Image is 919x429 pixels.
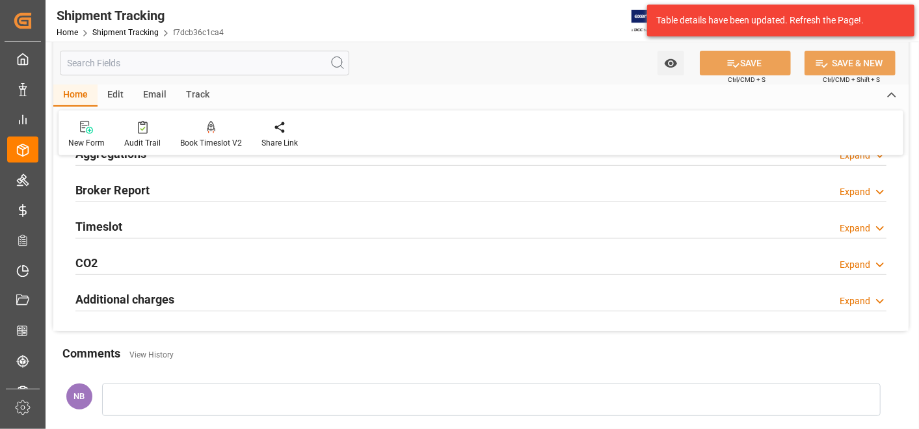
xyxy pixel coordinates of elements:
button: SAVE [700,51,791,75]
h2: Comments [62,344,120,362]
img: Exertis%20JAM%20-%20Email%20Logo.jpg_1722504956.jpg [632,10,676,32]
div: Track [176,84,219,107]
div: Home [53,84,98,107]
div: Table details have been updated. Refresh the Page!. [656,14,896,27]
button: SAVE & NEW [805,51,896,75]
input: Search Fields [60,51,349,75]
h2: Broker Report [75,181,150,199]
h2: Timeslot [75,218,122,235]
div: Share Link [261,137,298,149]
span: NB [74,391,85,401]
a: Home [57,28,78,37]
span: Ctrl/CMD + S [728,75,766,84]
h2: Additional charges [75,291,174,308]
div: Expand [840,222,870,235]
div: Audit Trail [124,137,161,149]
h2: CO2 [75,254,98,272]
span: Ctrl/CMD + Shift + S [823,75,880,84]
button: open menu [658,51,684,75]
div: Shipment Tracking [57,6,224,25]
div: Expand [840,149,870,162]
div: Email [133,84,176,107]
div: New Form [68,137,105,149]
div: Edit [98,84,133,107]
div: Book Timeslot V2 [180,137,242,149]
div: Expand [840,185,870,199]
a: Shipment Tracking [92,28,159,37]
div: Expand [840,258,870,272]
a: View History [129,350,174,359]
div: Expand [840,294,870,308]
